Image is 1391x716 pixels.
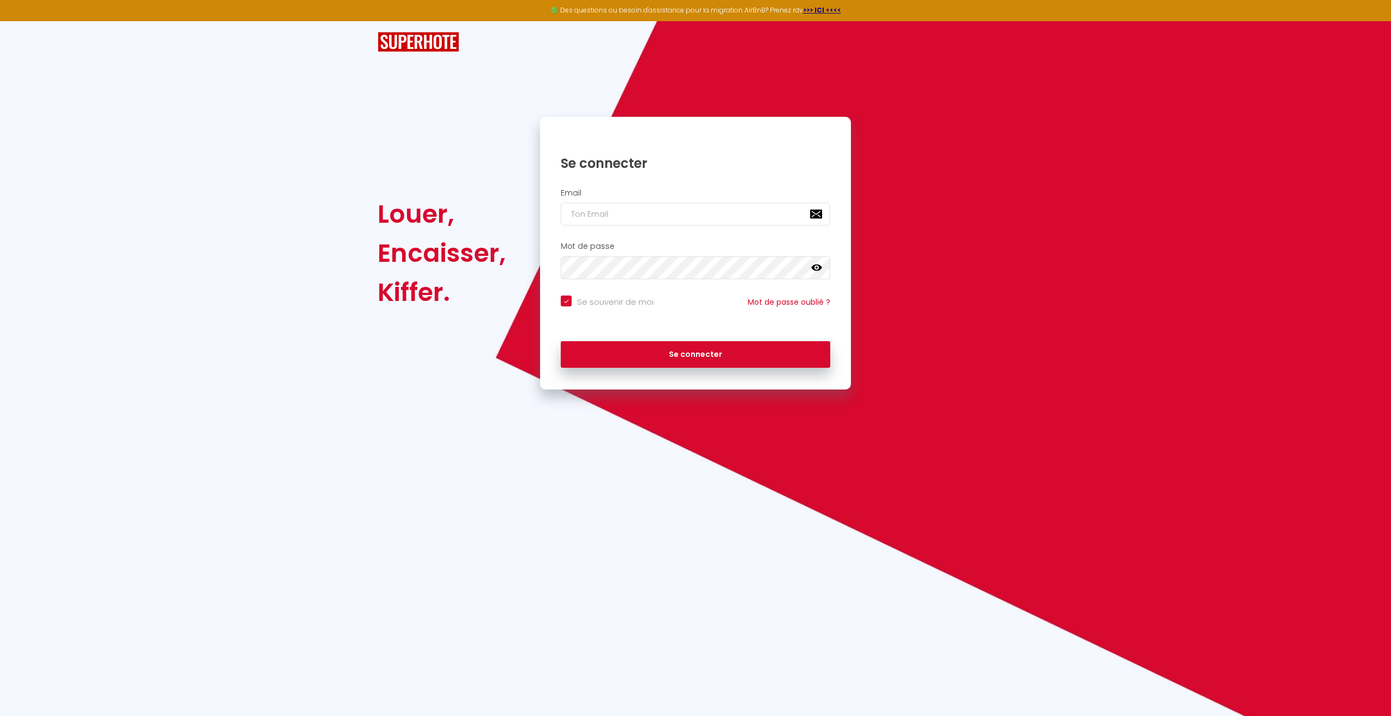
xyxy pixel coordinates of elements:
img: SuperHote logo [378,32,459,52]
h2: Mot de passe [561,242,830,251]
h2: Email [561,189,830,198]
a: Mot de passe oublié ? [748,297,830,307]
h1: Se connecter [561,155,830,172]
button: Se connecter [561,341,830,368]
div: Kiffer. [378,273,506,312]
div: Encaisser, [378,234,506,273]
input: Ton Email [561,203,830,225]
a: >>> ICI <<<< [803,5,841,15]
div: Louer, [378,194,506,234]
